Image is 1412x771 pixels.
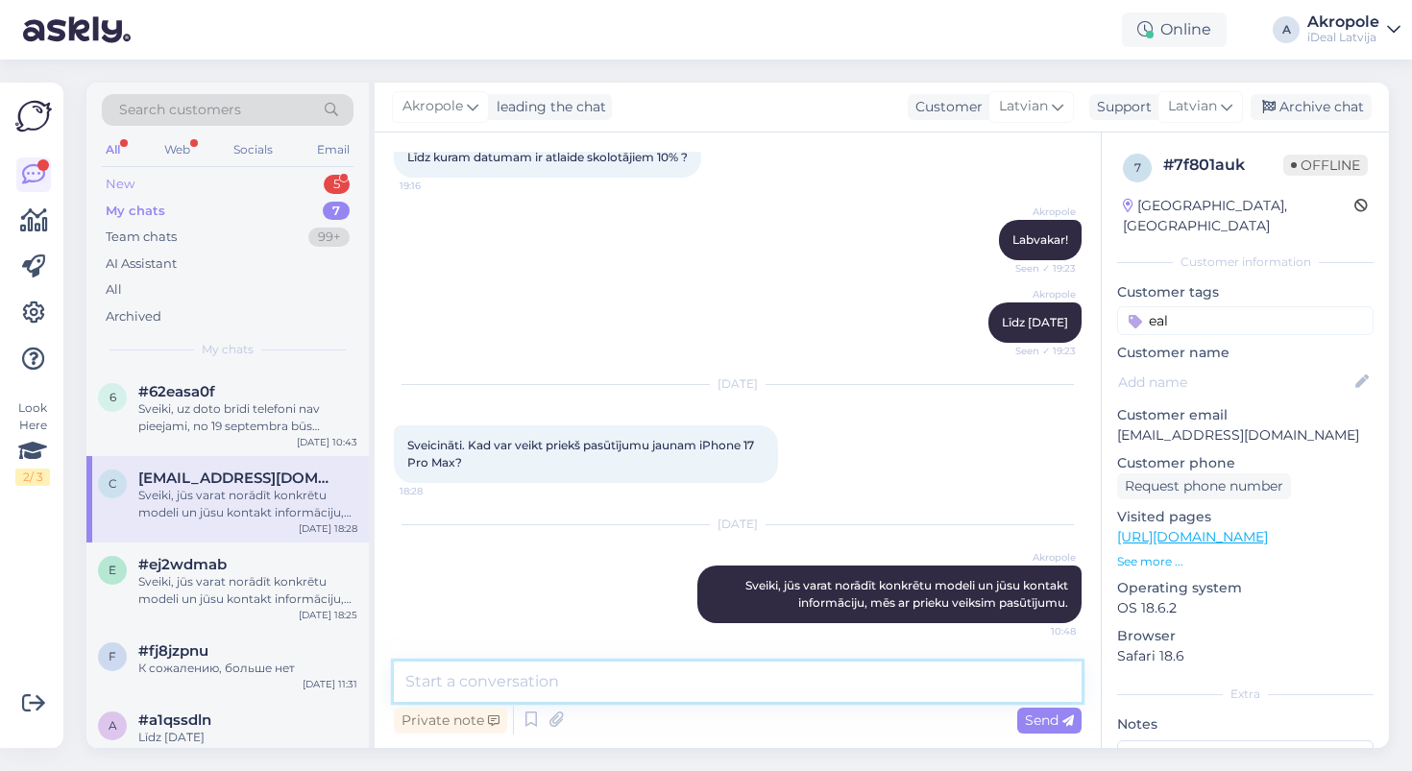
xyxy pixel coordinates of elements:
[1002,315,1068,329] span: Līdz [DATE]
[106,280,122,300] div: All
[1117,528,1268,545] a: [URL][DOMAIN_NAME]
[110,390,116,404] span: 6
[1012,232,1068,247] span: Labvakar!
[1117,473,1291,499] div: Request phone number
[1273,16,1300,43] div: A
[1117,453,1374,473] p: Customer phone
[1004,344,1076,358] span: Seen ✓ 19:23
[1117,553,1374,570] p: See more ...
[106,175,134,194] div: New
[297,435,357,449] div: [DATE] 10:43
[1025,711,1074,729] span: Send
[323,202,350,221] div: 7
[1117,282,1374,302] p: Customer tags
[1117,425,1374,446] p: [EMAIL_ADDRESS][DOMAIN_NAME]
[489,97,606,117] div: leading the chat
[400,179,472,193] span: 19:16
[138,383,215,400] span: #62easa0f
[15,399,50,486] div: Look Here
[1307,30,1379,45] div: iDeal Latvija
[230,137,277,162] div: Socials
[1283,155,1368,176] span: Offline
[1117,626,1374,646] p: Browser
[138,470,338,487] span: chiefro1920@gmail.com
[138,556,227,573] span: #ej2wdmab
[1122,12,1227,47] div: Online
[324,175,350,194] div: 5
[138,660,357,677] div: К сожалению, больше нет
[300,746,357,760] div: [DATE] 11:54
[1117,306,1374,335] input: Add a tag
[1004,205,1076,219] span: Akropole
[1004,261,1076,276] span: Seen ✓ 19:23
[400,484,472,498] span: 18:28
[106,228,177,247] div: Team chats
[313,137,353,162] div: Email
[402,96,463,117] span: Akropole
[138,711,211,729] span: #a1qssdln
[109,563,116,577] span: e
[1307,14,1400,45] a: AkropoleiDeal Latvija
[102,137,124,162] div: All
[1117,646,1374,666] p: Safari 18.6
[119,100,241,120] span: Search customers
[394,516,1082,533] div: [DATE]
[999,96,1048,117] span: Latvian
[109,718,117,733] span: a
[1117,578,1374,598] p: Operating system
[138,573,357,608] div: Sveiki, jūs varat norādīt konkrētu modeli un jūsu kontakt informāciju, mēs ar prieku veiksim pasū...
[109,649,116,663] span: f
[109,476,117,491] span: c
[138,729,357,746] div: Līdz [DATE]
[160,137,194,162] div: Web
[394,708,507,734] div: Private note
[407,438,757,470] span: Sveicināti. Kad var veikt priekš pasūtījumu jaunam iPhone 17 Pro Max?
[407,150,688,164] span: Līdz kuram datumam ir atlaide skolotājiem 10% ?
[138,642,208,660] span: #fj8jzpnu
[308,228,350,247] div: 99+
[1168,96,1217,117] span: Latvian
[1163,154,1283,177] div: # 7f801auk
[1089,97,1152,117] div: Support
[15,98,52,134] img: Askly Logo
[106,202,165,221] div: My chats
[299,521,357,536] div: [DATE] 18:28
[1004,287,1076,301] span: Akropole
[138,487,357,521] div: Sveiki, jūs varat norādīt konkrētu modeli un jūsu kontakt informāciju, mēs ar prieku veiksim pasū...
[1134,160,1141,175] span: 7
[1117,343,1374,363] p: Customer name
[1307,14,1379,30] div: Akropole
[138,400,357,435] div: Sveiki, uz doto brīdi telefoni nav pieejami, no 19 septembra būs iespējams noformēt SmartDeal
[299,608,357,622] div: [DATE] 18:25
[303,677,357,691] div: [DATE] 11:31
[1117,598,1374,618] p: OS 18.6.2
[1004,624,1076,638] span: 10:48
[1117,253,1374,271] div: Customer information
[1004,550,1076,565] span: Akropole
[15,469,50,486] div: 2 / 3
[1251,94,1372,120] div: Archive chat
[745,578,1071,610] span: Sveiki, jūs varat norādīt konkrētu modeli un jūsu kontakt informāciju, mēs ar prieku veiksim pasū...
[202,341,254,358] span: My chats
[1117,686,1374,703] div: Extra
[1117,507,1374,527] p: Visited pages
[1117,714,1374,735] p: Notes
[908,97,983,117] div: Customer
[106,307,161,326] div: Archived
[1117,405,1374,425] p: Customer email
[1123,196,1354,236] div: [GEOGRAPHIC_DATA], [GEOGRAPHIC_DATA]
[394,375,1082,393] div: [DATE]
[1118,372,1351,393] input: Add name
[106,254,177,274] div: AI Assistant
